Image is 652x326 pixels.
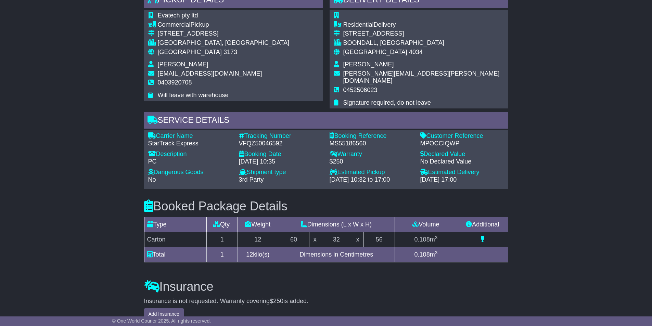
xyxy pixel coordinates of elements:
span: 0.108 [414,251,430,258]
sup: 3 [435,250,438,255]
td: 60 [278,232,309,247]
div: Estimated Pickup [330,169,413,176]
td: Weight [238,217,278,232]
span: 0.108 [414,236,430,243]
span: © One World Courier 2025. All rights reserved. [112,318,211,324]
div: [DATE] 10:35 [239,158,323,166]
span: [PERSON_NAME][EMAIL_ADDRESS][PERSON_NAME][DOMAIN_NAME] [343,70,500,84]
td: Dimensions (L x W x H) [278,217,395,232]
td: 12 [238,232,278,247]
div: [STREET_ADDRESS] [343,30,504,38]
td: Carton [144,232,206,247]
span: Residential [343,21,374,28]
td: kilo(s) [238,247,278,262]
span: [EMAIL_ADDRESS][DOMAIN_NAME] [158,70,262,77]
td: m [395,232,457,247]
td: x [309,232,321,247]
span: No [148,176,156,183]
div: PC [148,158,232,166]
div: Insurance is not requested. Warranty covering is added. [144,298,508,305]
div: $250 [330,158,413,166]
div: Booking Date [239,151,323,158]
div: Estimated Delivery [420,169,504,176]
div: [STREET_ADDRESS] [158,30,290,38]
div: Delivery [343,21,504,29]
span: 0452506023 [343,87,378,93]
div: [GEOGRAPHIC_DATA], [GEOGRAPHIC_DATA] [158,39,290,47]
div: Shipment type [239,169,323,176]
td: Qty. [206,217,238,232]
span: 12 [246,251,253,258]
div: Tracking Number [239,132,323,140]
div: BOONDALL, [GEOGRAPHIC_DATA] [343,39,504,47]
span: Signature required, do not leave [343,99,431,106]
td: 32 [321,232,352,247]
div: Description [148,151,232,158]
div: Pickup [158,21,290,29]
div: Warranty [330,151,413,158]
span: 0403920708 [158,79,192,86]
span: [GEOGRAPHIC_DATA] [158,49,222,55]
span: $250 [270,298,283,304]
td: Volume [395,217,457,232]
div: VFQZ50046592 [239,140,323,147]
div: No Declared Value [420,158,504,166]
td: Additional [457,217,508,232]
span: 3173 [223,49,237,55]
td: 1 [206,247,238,262]
span: Evatech pty ltd [158,12,198,19]
div: MPOCCIQWP [420,140,504,147]
button: Add Insurance [144,308,184,320]
div: [DATE] 17:00 [420,176,504,184]
div: [DATE] 10:32 to 17:00 [330,176,413,184]
span: 4034 [409,49,423,55]
div: Service Details [144,112,508,130]
span: Commercial [158,21,191,28]
sup: 3 [435,235,438,240]
span: [PERSON_NAME] [343,61,394,68]
td: Dimensions in Centimetres [278,247,395,262]
td: 56 [363,232,395,247]
div: Declared Value [420,151,504,158]
span: [GEOGRAPHIC_DATA] [343,49,407,55]
td: Type [144,217,206,232]
td: 1 [206,232,238,247]
td: x [352,232,363,247]
td: m [395,247,457,262]
div: Carrier Name [148,132,232,140]
h3: Insurance [144,280,508,294]
td: Total [144,247,206,262]
div: Dangerous Goods [148,169,232,176]
div: MS55186560 [330,140,413,147]
span: Will leave with warehouse [158,92,229,99]
span: [PERSON_NAME] [158,61,208,68]
h3: Booked Package Details [144,199,508,213]
div: StarTrack Express [148,140,232,147]
div: Customer Reference [420,132,504,140]
span: 3rd Party [239,176,264,183]
div: Booking Reference [330,132,413,140]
